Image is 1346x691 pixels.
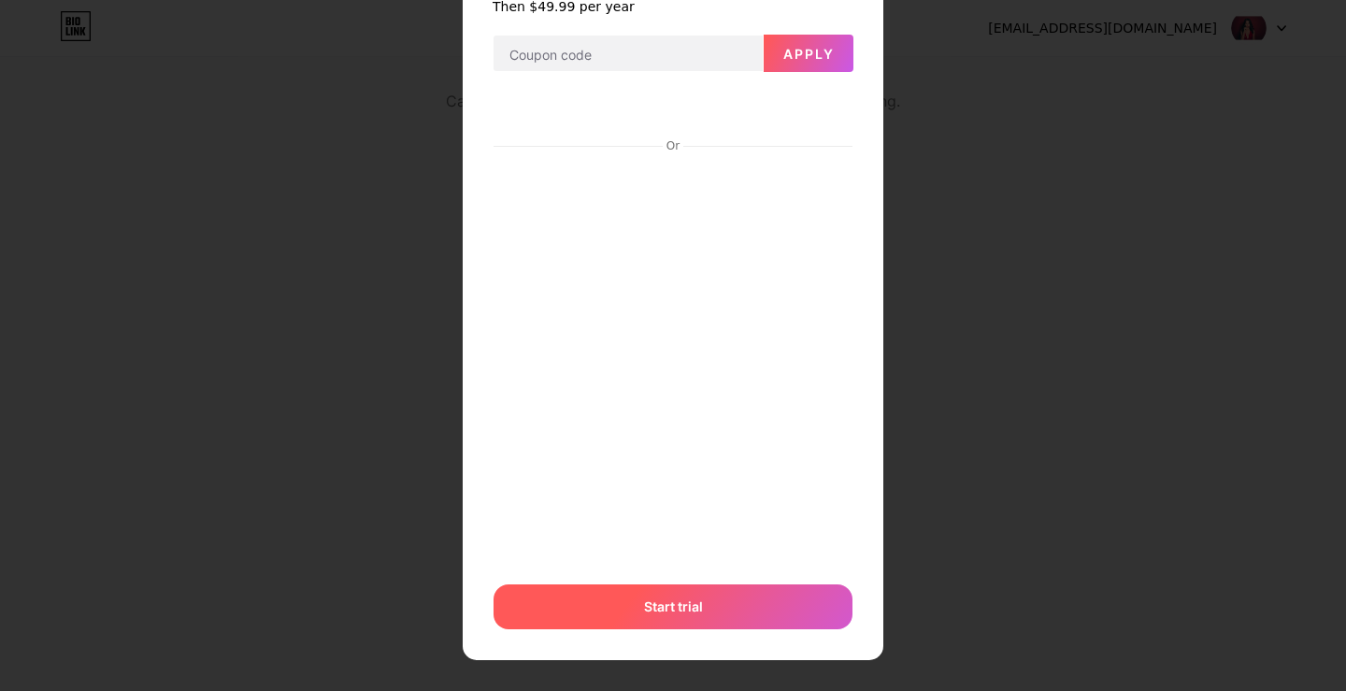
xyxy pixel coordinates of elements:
[764,35,853,72] button: Apply
[783,46,835,62] span: Apply
[663,138,683,153] div: Or
[494,36,763,73] input: Coupon code
[644,597,703,616] span: Start trial
[490,155,856,566] iframe: Secure payment input frame
[494,88,852,133] iframe: Secure payment button frame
